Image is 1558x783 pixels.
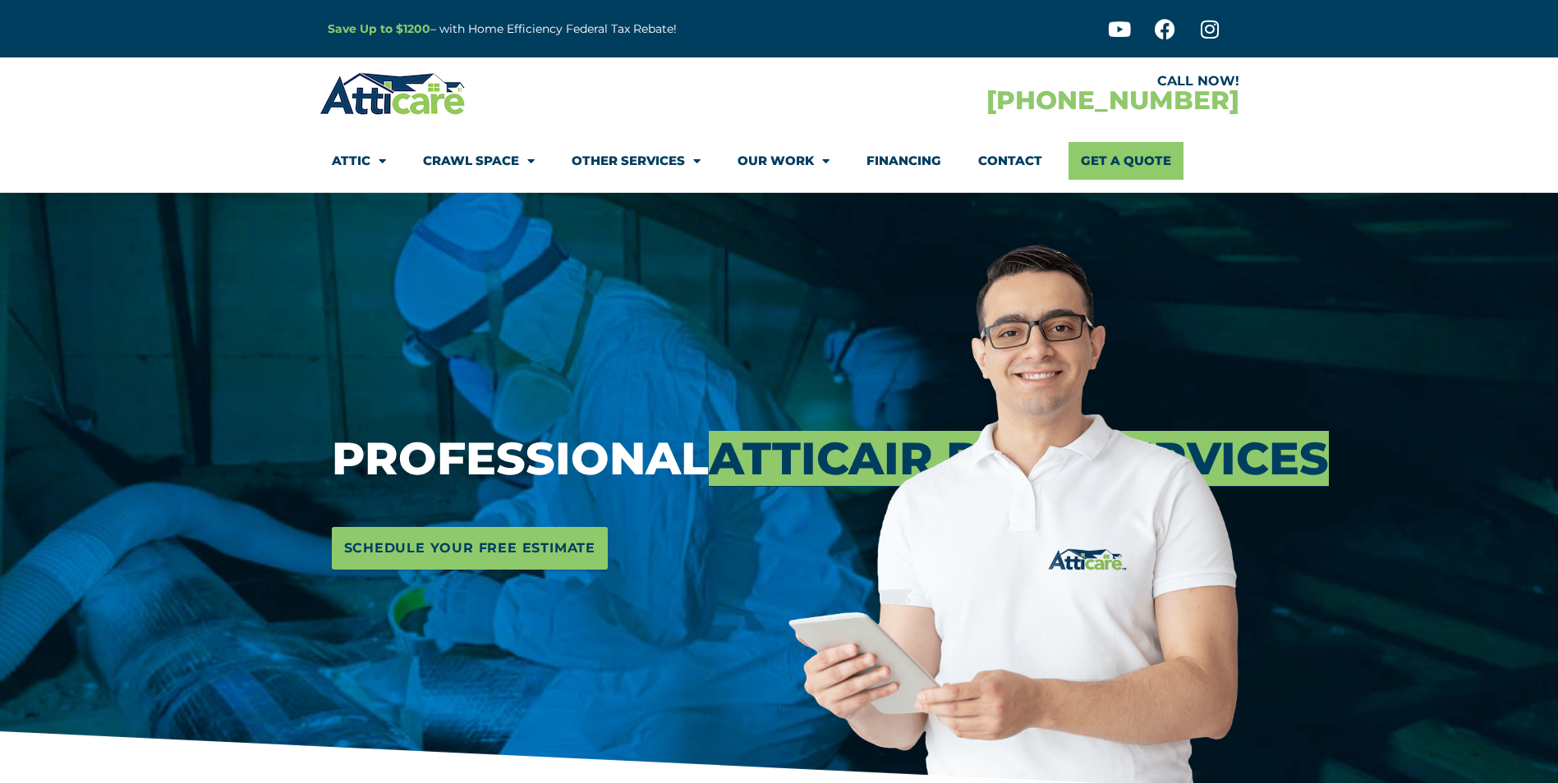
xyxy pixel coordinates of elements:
a: Crawl Space [423,142,535,180]
a: Contact [978,142,1042,180]
a: Attic [332,142,386,180]
nav: Menu [332,142,1227,180]
mark: Attic [709,431,1329,487]
a: Financing [866,142,941,180]
p: – with Home Efficiency Federal Tax Rebate! [328,20,860,39]
a: Schedule Your Free Estimate [332,527,609,570]
a: Save Up to $1200 [328,21,430,36]
a: Get A Quote [1069,142,1183,180]
span: Schedule Your Free Estimate [344,535,596,561]
h3: Professional [332,432,777,486]
div: CALL NOW! [779,75,1239,88]
a: Our Work [738,142,830,180]
a: Other Services [572,142,701,180]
